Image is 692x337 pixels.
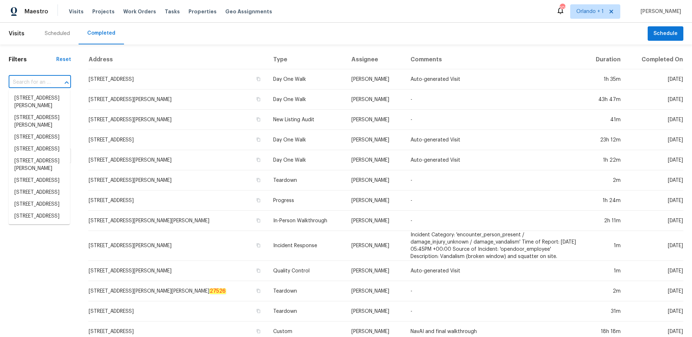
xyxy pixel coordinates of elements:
[9,210,70,222] li: [STREET_ADDRESS]
[405,50,583,69] th: Comments
[405,170,583,191] td: -
[560,4,565,12] div: 102
[583,301,627,321] td: 31m
[626,301,683,321] td: [DATE]
[576,8,604,15] span: Orlando + 1
[87,30,115,37] div: Completed
[626,281,683,301] td: [DATE]
[255,96,262,102] button: Copy Address
[583,150,627,170] td: 1h 22m
[9,222,70,242] li: [STREET_ADDRESS][PERSON_NAME]
[255,217,262,224] button: Copy Address
[88,150,267,170] td: [STREET_ADDRESS][PERSON_NAME]
[267,110,346,130] td: New Listing Audit
[88,281,267,301] td: [STREET_ADDRESS][PERSON_NAME][PERSON_NAME]
[165,9,180,14] span: Tasks
[209,288,226,294] em: 27526
[346,69,405,89] td: [PERSON_NAME]
[626,170,683,191] td: [DATE]
[583,261,627,281] td: 1m
[626,261,683,281] td: [DATE]
[346,231,405,261] td: [PERSON_NAME]
[88,301,267,321] td: [STREET_ADDRESS]
[405,261,583,281] td: Auto-generated Visit
[405,281,583,301] td: -
[88,231,267,261] td: [STREET_ADDRESS][PERSON_NAME]
[267,191,346,211] td: Progress
[62,78,72,88] button: Close
[583,130,627,150] td: 23h 12m
[346,170,405,191] td: [PERSON_NAME]
[267,69,346,89] td: Day One Walk
[45,30,70,37] div: Scheduled
[405,150,583,170] td: Auto-generated Visit
[69,8,84,15] span: Visits
[626,191,683,211] td: [DATE]
[405,69,583,89] td: Auto-generated Visit
[267,170,346,191] td: Teardown
[346,110,405,130] td: [PERSON_NAME]
[267,261,346,281] td: Quality Control
[88,110,267,130] td: [STREET_ADDRESS][PERSON_NAME]
[626,231,683,261] td: [DATE]
[346,150,405,170] td: [PERSON_NAME]
[88,261,267,281] td: [STREET_ADDRESS][PERSON_NAME]
[255,308,262,314] button: Copy Address
[267,130,346,150] td: Day One Walk
[267,231,346,261] td: Incident Response
[255,76,262,82] button: Copy Address
[626,69,683,89] td: [DATE]
[626,150,683,170] td: [DATE]
[346,191,405,211] td: [PERSON_NAME]
[255,242,262,249] button: Copy Address
[626,130,683,150] td: [DATE]
[255,177,262,183] button: Copy Address
[92,8,115,15] span: Projects
[405,301,583,321] td: -
[648,26,683,41] button: Schedule
[9,198,70,210] li: [STREET_ADDRESS]
[583,69,627,89] td: 1h 35m
[346,211,405,231] td: [PERSON_NAME]
[267,89,346,110] td: Day One Walk
[56,56,71,63] div: Reset
[255,116,262,123] button: Copy Address
[583,110,627,130] td: 41m
[346,130,405,150] td: [PERSON_NAME]
[405,211,583,231] td: -
[405,231,583,261] td: Incident Category: 'encounter_person_present / damage_injury_unknown / damage_vandalism' Time of ...
[255,197,262,203] button: Copy Address
[626,211,683,231] td: [DATE]
[267,50,346,69] th: Type
[25,8,48,15] span: Maestro
[88,130,267,150] td: [STREET_ADDRESS]
[9,175,70,187] li: [STREET_ADDRESS]
[255,328,262,334] button: Copy Address
[405,110,583,130] td: -
[583,170,627,191] td: 2m
[225,8,272,15] span: Geo Assignments
[255,288,262,294] button: Copy Address
[583,191,627,211] td: 1h 24m
[626,89,683,110] td: [DATE]
[583,211,627,231] td: 2h 11m
[88,191,267,211] td: [STREET_ADDRESS]
[346,50,405,69] th: Assignee
[255,136,262,143] button: Copy Address
[653,29,678,38] span: Schedule
[583,231,627,261] td: 1m
[9,112,70,131] li: [STREET_ADDRESS][PERSON_NAME]
[9,26,25,41] span: Visits
[88,211,267,231] td: [STREET_ADDRESS][PERSON_NAME][PERSON_NAME]
[255,267,262,274] button: Copy Address
[9,77,51,88] input: Search for an address...
[583,281,627,301] td: 2m
[9,187,70,198] li: [STREET_ADDRESS]
[188,8,217,15] span: Properties
[267,211,346,231] td: In-Person Walkthrough
[9,143,70,155] li: [STREET_ADDRESS]
[405,191,583,211] td: -
[638,8,681,15] span: [PERSON_NAME]
[405,89,583,110] td: -
[267,150,346,170] td: Day One Walk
